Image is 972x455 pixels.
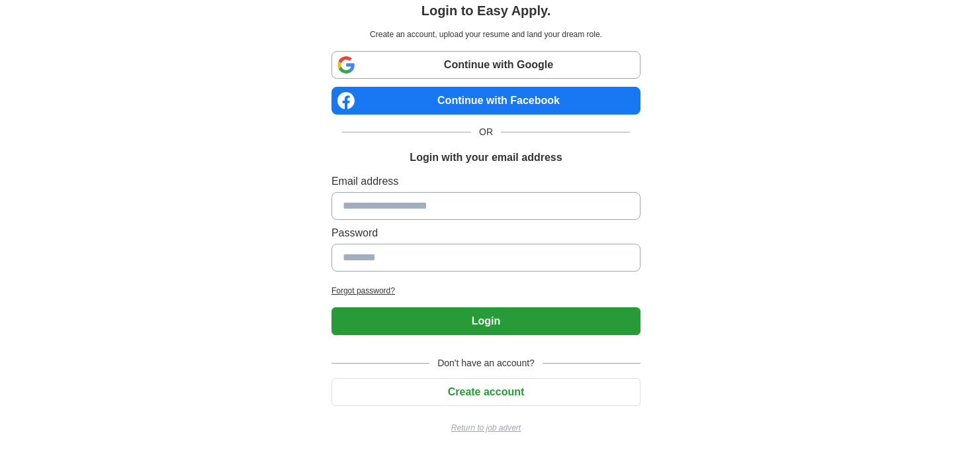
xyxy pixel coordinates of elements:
label: Email address [331,174,641,189]
button: Create account [331,378,641,406]
button: Login [331,307,641,335]
span: OR [471,125,501,139]
a: Forgot password? [331,285,641,297]
span: Don't have an account? [429,356,543,370]
a: Continue with Google [331,51,641,79]
p: Create an account, upload your resume and land your dream role. [334,28,638,40]
h1: Login to Easy Apply. [421,1,551,21]
label: Password [331,225,641,241]
a: Return to job advert [331,422,641,434]
a: Continue with Facebook [331,87,641,115]
h1: Login with your email address [410,150,562,166]
a: Create account [331,386,641,397]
